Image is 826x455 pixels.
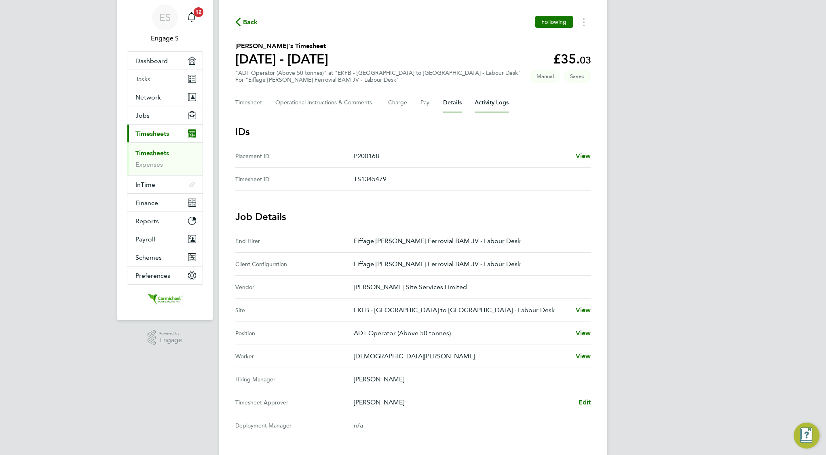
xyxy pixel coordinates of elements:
[275,93,375,112] button: Operational Instructions & Comments
[235,210,591,223] h3: Job Details
[148,330,182,345] a: Powered byEngage
[235,174,354,184] div: Timesheet ID
[135,235,155,243] span: Payroll
[135,75,150,83] span: Tasks
[127,230,203,248] button: Payroll
[576,328,591,338] a: View
[127,267,203,284] button: Preferences
[580,54,591,66] span: 03
[127,4,203,43] a: ESEngage S
[135,199,158,207] span: Finance
[127,176,203,193] button: InTime
[235,41,328,51] h2: [PERSON_NAME]'s Timesheet
[354,421,578,430] div: n/a
[127,52,203,70] a: Dashboard
[127,106,203,124] button: Jobs
[135,130,169,138] span: Timesheets
[564,70,591,83] span: This timesheet is Saved.
[127,88,203,106] button: Network
[159,337,182,344] span: Engage
[235,236,354,246] div: End Hirer
[354,174,585,184] p: TS1345479
[354,236,585,246] p: Eiffage [PERSON_NAME] Ferrovial BAM JV - Labour Desk
[135,112,150,119] span: Jobs
[354,282,585,292] p: [PERSON_NAME] Site Services Limited
[235,17,258,27] button: Back
[127,194,203,212] button: Finance
[127,70,203,88] a: Tasks
[354,398,572,407] p: [PERSON_NAME]
[235,351,354,361] div: Worker
[354,259,585,269] p: Eiffage [PERSON_NAME] Ferrovial BAM JV - Labour Desk
[530,70,560,83] span: This timesheet was manually created.
[135,217,159,225] span: Reports
[235,51,328,67] h1: [DATE] - [DATE]
[184,4,200,30] a: 12
[235,375,354,384] div: Hiring Manager
[135,272,170,279] span: Preferences
[159,12,171,23] span: ES
[576,306,591,314] span: View
[243,17,258,27] span: Back
[576,151,591,161] a: View
[235,259,354,269] div: Client Configuration
[579,398,591,407] a: Edit
[135,161,163,168] a: Expenses
[127,293,203,306] a: Go to home page
[577,16,591,28] button: Timesheets Menu
[475,93,509,112] button: Activity Logs
[576,351,591,361] a: View
[135,57,168,65] span: Dashboard
[576,305,591,315] a: View
[576,329,591,337] span: View
[579,398,591,406] span: Edit
[576,352,591,360] span: View
[235,76,521,83] div: For "Eiffage [PERSON_NAME] Ferrovial BAM JV - Labour Desk"
[194,7,203,17] span: 12
[235,421,354,430] div: Deployment Manager
[135,149,169,157] a: Timesheets
[127,212,203,230] button: Reports
[235,93,262,112] button: Timesheet
[127,125,203,142] button: Timesheets
[235,151,354,161] div: Placement ID
[235,305,354,315] div: Site
[794,423,820,449] button: Engage Resource Center
[420,93,430,112] button: Pay
[354,351,569,361] p: [DEMOGRAPHIC_DATA][PERSON_NAME]
[135,93,161,101] span: Network
[541,18,566,25] span: Following
[354,305,569,315] p: EKFB - [GEOGRAPHIC_DATA] to [GEOGRAPHIC_DATA] - Labour Desk
[535,16,573,28] button: Following
[354,375,585,384] p: [PERSON_NAME]
[127,248,203,266] button: Schemes
[354,328,569,338] p: ADT Operator (Above 50 tonnes)
[127,142,203,175] div: Timesheets
[135,254,162,261] span: Schemes
[443,93,462,112] button: Details
[576,152,591,160] span: View
[354,151,569,161] p: P200168
[553,51,591,67] app-decimal: £35.
[235,328,354,338] div: Position
[235,282,354,292] div: Vendor
[135,181,155,188] span: InTime
[127,34,203,43] span: Engage S
[147,293,183,306] img: carmichael-logo-retina.png
[159,330,182,337] span: Powered by
[235,398,354,407] div: Timesheet Approver
[235,125,591,138] h3: IDs
[388,93,408,112] button: Charge
[235,70,521,83] div: "ADT Operator (Above 50 tonnes)" at "EKFB - [GEOGRAPHIC_DATA] to [GEOGRAPHIC_DATA] - Labour Desk"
